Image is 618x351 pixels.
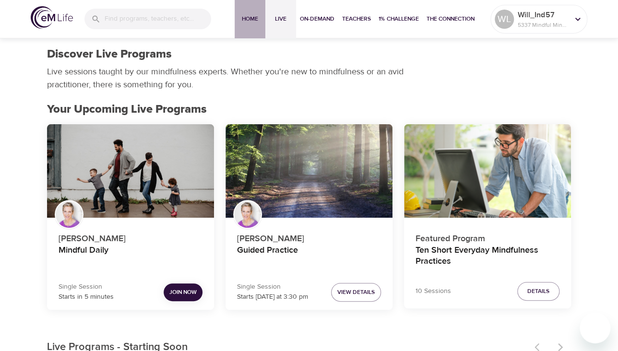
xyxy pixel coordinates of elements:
[59,282,114,292] p: Single Session
[237,245,381,268] h4: Guided Practice
[169,287,197,297] span: Join Now
[105,9,211,29] input: Find programs, teachers, etc...
[47,65,407,91] p: Live sessions taught by our mindfulness experts. Whether you're new to mindfulness or an avid pra...
[300,14,334,24] span: On-Demand
[226,124,392,218] button: Guided Practice
[237,228,381,245] p: [PERSON_NAME]
[518,9,569,21] p: Will_Ind57
[517,282,559,301] button: Details
[580,313,610,343] iframe: Button to launch messaging window
[527,286,549,296] span: Details
[59,292,114,302] p: Starts in 5 minutes
[59,245,202,268] h4: Mindful Daily
[59,228,202,245] p: [PERSON_NAME]
[164,283,202,301] button: Join Now
[518,21,569,29] p: 5337 Mindful Minutes
[379,14,419,24] span: 1% Challenge
[31,6,73,29] img: logo
[47,124,214,218] button: Mindful Daily
[427,14,475,24] span: The Connection
[237,292,308,302] p: Starts [DATE] at 3:30 pm
[416,228,559,245] p: Featured Program
[238,14,261,24] span: Home
[237,282,308,292] p: Single Session
[416,286,451,296] p: 10 Sessions
[404,124,571,218] button: Ten Short Everyday Mindfulness Practices
[342,14,371,24] span: Teachers
[337,287,375,297] span: View Details
[495,10,514,29] div: WL
[269,14,292,24] span: Live
[47,103,571,117] h2: Your Upcoming Live Programs
[416,245,559,268] h4: Ten Short Everyday Mindfulness Practices
[47,47,172,61] h1: Discover Live Programs
[331,283,381,302] button: View Details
